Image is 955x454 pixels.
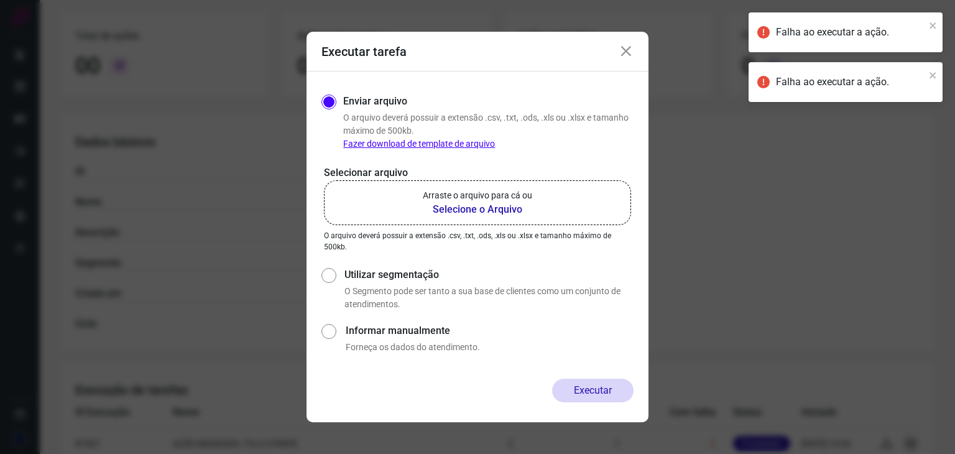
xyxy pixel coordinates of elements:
a: Fazer download de template de arquivo [343,139,495,149]
h3: Executar tarefa [321,44,407,59]
label: Informar manualmente [346,323,634,338]
p: O Segmento pode ser tanto a sua base de clientes como um conjunto de atendimentos. [344,285,634,311]
label: Utilizar segmentação [344,267,634,282]
p: Selecionar arquivo [324,165,631,180]
label: Enviar arquivo [343,94,407,109]
b: Selecione o Arquivo [423,202,532,217]
p: Arraste o arquivo para cá ou [423,189,532,202]
div: Falha ao executar a ação. [776,75,925,90]
div: Falha ao executar a ação. [776,25,925,40]
button: Executar [552,379,634,402]
p: O arquivo deverá possuir a extensão .csv, .txt, .ods, .xls ou .xlsx e tamanho máximo de 500kb. [324,230,631,252]
button: close [929,17,938,32]
button: close [929,67,938,82]
p: Forneça os dados do atendimento. [346,341,634,354]
p: O arquivo deverá possuir a extensão .csv, .txt, .ods, .xls ou .xlsx e tamanho máximo de 500kb. [343,111,634,151]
